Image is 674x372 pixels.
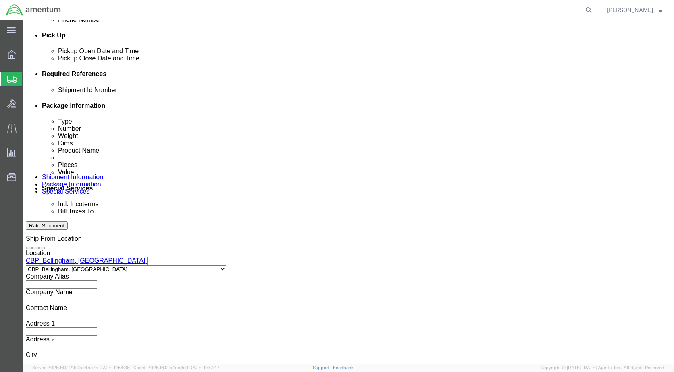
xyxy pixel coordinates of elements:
span: Server: 2025.16.0-21b0bc45e7b [32,365,130,370]
iframe: FS Legacy Container [23,20,674,364]
button: [PERSON_NAME] [607,5,663,15]
a: Support [313,365,333,370]
span: [DATE] 11:54:36 [98,365,130,370]
span: Eric Aanesatd [607,6,653,14]
img: logo [6,4,61,16]
span: Copyright © [DATE]-[DATE] Agistix Inc., All Rights Reserved [540,364,664,371]
span: [DATE] 11:37:47 [188,365,220,370]
a: Feedback [333,365,354,370]
span: Client: 2025.16.0-b4dc8a9 [133,365,220,370]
